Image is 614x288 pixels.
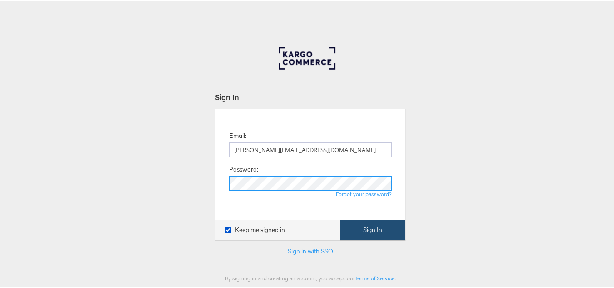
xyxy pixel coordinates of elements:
[355,273,395,280] a: Terms of Service
[215,91,406,101] div: Sign In
[215,273,406,280] div: By signing in and creating an account, you accept our .
[229,130,246,139] label: Email:
[229,164,258,172] label: Password:
[229,141,392,156] input: Email
[336,189,392,196] a: Forgot your password?
[225,224,285,233] label: Keep me signed in
[340,218,405,239] button: Sign In
[288,246,333,254] a: Sign in with SSO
